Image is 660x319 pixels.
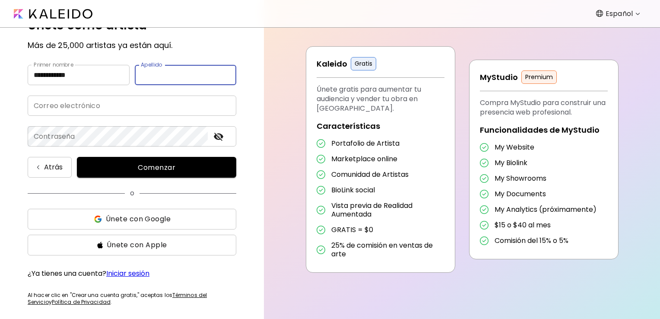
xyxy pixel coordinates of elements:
[480,126,608,134] h5: Funcionalidades de MyStudio
[596,10,603,17] img: Language
[331,170,409,179] h5: Comunidad de Artistas
[331,186,375,195] h5: BioLink social
[28,209,236,230] button: ssÚnete con Google
[97,242,103,249] img: ss
[331,241,444,258] h5: 25% de comisión en ventas de arte
[331,226,373,234] h5: GRATIS = $0
[87,163,226,172] span: Comenzar
[130,188,134,198] p: o
[211,129,226,144] button: toggle password visibility
[331,155,397,163] h5: Marketplace online
[495,236,568,245] h5: Comisión del 15% o 5%
[495,205,597,214] h5: My Analytics (próximamente)
[331,201,444,219] h5: Vista previa de Realidad Aumentada
[44,162,63,172] p: Atrás
[14,9,92,19] img: Kaleido
[495,159,527,167] h5: My Biolink
[317,85,444,113] h5: Únete gratis para aumentar tu audiencia y vender tu obra en [GEOGRAPHIC_DATA].
[52,298,111,306] a: Política de Privacidad
[317,122,444,131] h5: Características
[495,190,546,198] h5: My Documents
[521,70,557,84] h5: Premium
[106,268,149,278] a: Iniciar sesión
[480,73,518,82] h5: MyStudio
[495,221,551,230] h5: $15 o $40 al mes
[107,240,167,250] span: Únete con Apple
[599,7,643,21] div: Español
[28,235,236,255] button: ssÚnete con Apple
[495,174,546,183] h5: My Showrooms
[495,143,534,152] h5: My Website
[28,157,72,178] button: Atrás
[106,214,171,224] span: Únete con Google
[28,269,236,278] h5: ¿Ya tienes una cuenta?
[28,291,207,306] a: Términos del Servicio
[77,157,236,178] button: Comenzar
[480,98,608,117] h5: Compra MyStudio para construir una presencia web profesional.
[317,60,347,68] h5: Kaleido
[331,139,400,148] h5: Portafolio de Artista
[93,215,102,223] img: ss
[351,57,376,70] h5: Gratis
[28,40,172,51] h5: Más de 25,000 artistas ya están aquí.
